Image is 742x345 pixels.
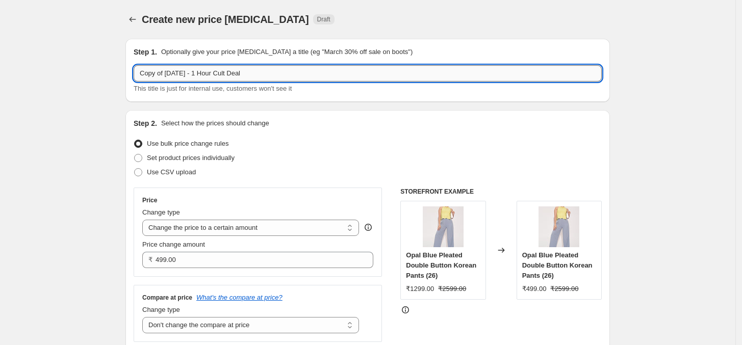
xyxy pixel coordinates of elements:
img: SAR03471_80x.jpg [539,206,579,247]
p: Select how the prices should change [161,118,269,128]
h3: Price [142,196,157,204]
span: Draft [317,15,330,23]
span: Opal Blue Pleated Double Button Korean Pants (26) [406,251,476,279]
strike: ₹2599.00 [438,284,466,294]
span: Change type [142,306,180,313]
div: ₹499.00 [522,284,547,294]
span: ₹ [148,256,152,263]
img: SAR03471_80x.jpg [423,206,464,247]
span: This title is just for internal use, customers won't see it [134,85,292,92]
h2: Step 1. [134,47,157,57]
span: Use bulk price change rules [147,140,228,147]
span: Use CSV upload [147,168,196,176]
span: Create new price [MEDICAL_DATA] [142,14,309,25]
span: Change type [142,208,180,216]
button: What's the compare at price? [196,294,283,301]
strike: ₹2599.00 [550,284,578,294]
span: Price change amount [142,241,205,248]
div: help [363,222,373,232]
span: Set product prices individually [147,154,235,162]
input: 80.00 [156,252,358,268]
p: Optionally give your price [MEDICAL_DATA] a title (eg "March 30% off sale on boots") [161,47,413,57]
h2: Step 2. [134,118,157,128]
span: Opal Blue Pleated Double Button Korean Pants (26) [522,251,593,279]
h6: STOREFRONT EXAMPLE [400,188,602,196]
h3: Compare at price [142,294,192,302]
input: 30% off holiday sale [134,65,602,82]
button: Price change jobs [125,12,140,26]
div: ₹1299.00 [406,284,434,294]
